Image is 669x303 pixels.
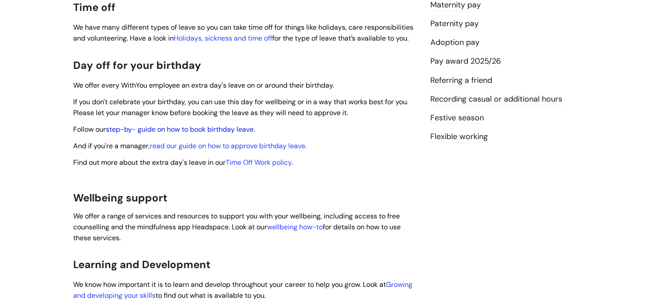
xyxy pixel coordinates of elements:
span: Learning and Development [73,258,210,271]
span: Find out more about the extra day's leave in our . [73,158,293,167]
span: Wellbeing support [73,191,167,204]
a: Referring a friend [430,75,492,86]
a: step-by- guide on how to book birthday leave [106,125,253,134]
a: wellbeing how-to [267,222,323,232]
a: Time Off Work policy [226,158,291,167]
a: read our guide on how to approve birthday leave [150,141,305,150]
span: We offer every WithYou employee an extra day's leave on or around their birthday. [73,81,334,90]
span: Day off for your birthday [73,58,201,72]
span: We have many different types of leave so you can take time off for things like holidays, care res... [73,23,413,43]
a: Adoption pay [430,37,480,48]
span: And if you're a manager, . [73,141,307,150]
span: If you don't celebrate your birthday, you can use this day for wellbeing or in a way that works b... [73,97,408,117]
a: Flexible working [430,131,488,143]
a: Holidays, sickness and time off [174,34,272,43]
a: Recording casual or additional hours [430,94,562,105]
span: We offer a range of services and resources to support you with your wellbeing, including access t... [73,211,401,242]
a: Paternity pay [430,18,479,30]
span: We know how important it is to learn and develop throughout your career to help you grow. Look at... [73,280,412,300]
a: Festive season [430,112,484,124]
a: Pay award 2025/26 [430,56,501,67]
span: Follow our . [73,125,255,134]
span: Time off [73,0,115,14]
